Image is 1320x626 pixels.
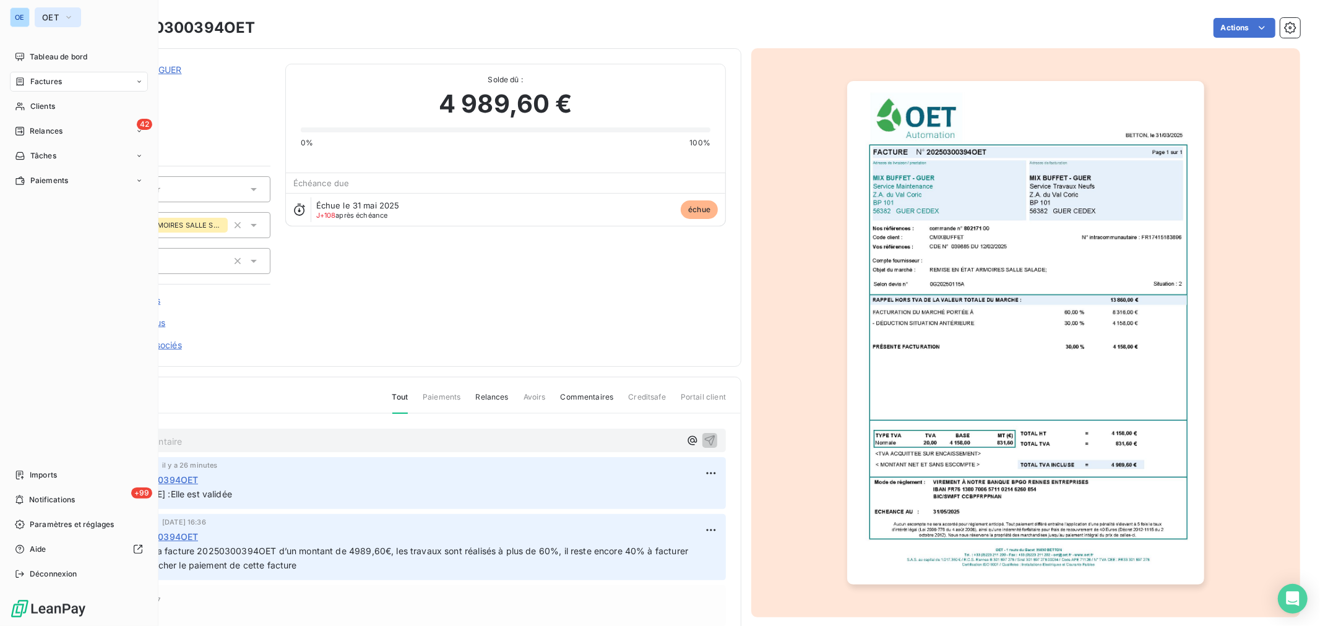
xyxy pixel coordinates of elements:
[162,518,206,526] span: [DATE] 16:36
[30,469,57,481] span: Imports
[1278,584,1308,614] div: Open Intercom Messenger
[30,568,77,580] span: Déconnexion
[681,200,718,219] span: échue
[439,85,572,122] span: 4 989,60 €
[316,212,388,219] span: après échéance
[137,119,152,130] span: 42
[524,392,546,413] span: Avoirs
[689,137,710,148] span: 100%
[301,137,313,148] span: 0%
[30,51,87,62] span: Tableau de bord
[29,494,75,505] span: Notifications
[561,392,614,413] span: Commentaires
[475,392,508,413] span: Relances
[628,392,666,413] span: Creditsafe
[30,101,55,112] span: Clients
[97,79,270,88] span: CMIXBUFFET
[30,175,68,186] span: Paiements
[119,530,198,543] span: 20250300394OET
[119,473,198,486] span: 20250300394OET
[847,81,1204,585] img: invoice_thumbnail
[1214,18,1275,38] button: Actions
[42,12,59,22] span: OET
[162,461,218,469] span: il y a 26 minutes
[10,539,148,559] a: Aide
[30,126,63,137] span: Relances
[30,544,46,555] span: Aide
[30,150,56,161] span: Tâches
[316,211,336,220] span: J+108
[116,17,255,39] h3: 20250300394OET
[10,7,30,27] div: OE
[423,392,460,413] span: Paiements
[681,392,726,413] span: Portail client
[301,74,710,85] span: Solde dû :
[10,599,87,619] img: Logo LeanPay
[82,546,691,570] span: Tu blocs toujours la facture 20250300394OET d’un montant de 4989,60€, les travaux sont réalisés à...
[316,200,400,210] span: Échue le 31 mai 2025
[30,76,62,87] span: Factures
[392,392,408,414] span: Tout
[30,519,114,530] span: Paramètres et réglages
[293,178,350,188] span: Échéance due
[131,487,152,499] span: +99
